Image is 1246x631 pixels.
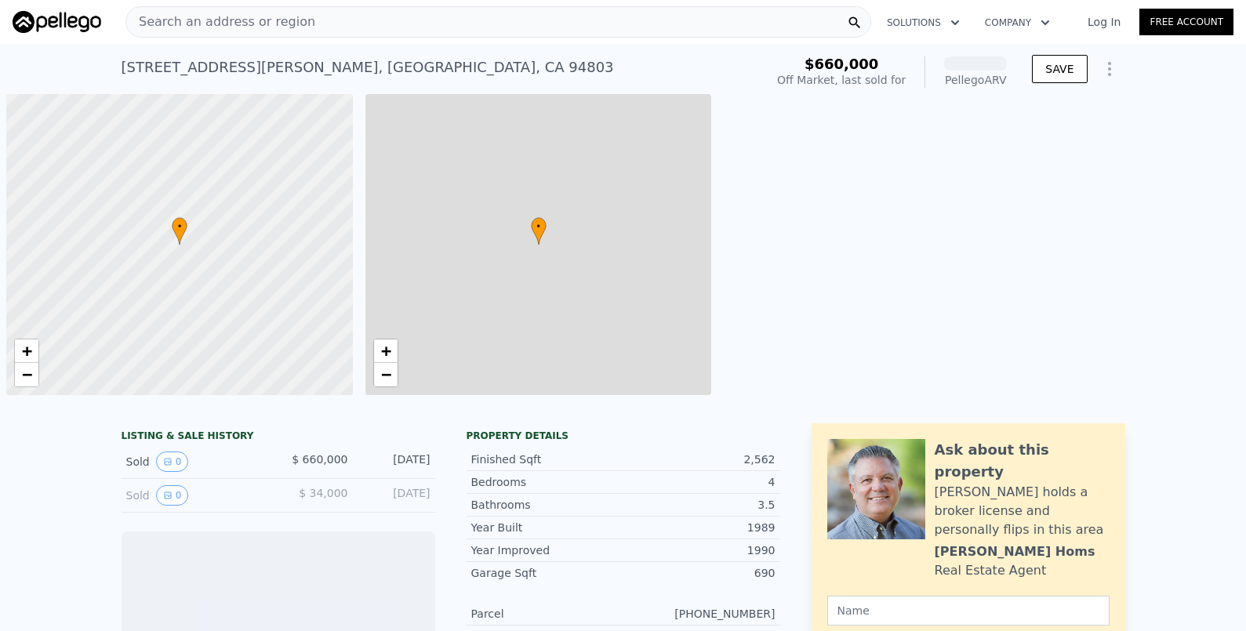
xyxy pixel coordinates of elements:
[361,451,430,472] div: [DATE]
[944,72,1007,88] div: Pellego ARV
[623,497,776,513] div: 3.5
[471,520,623,535] div: Year Built
[471,474,623,490] div: Bedrooms
[874,9,972,37] button: Solutions
[623,565,776,581] div: 690
[299,487,347,499] span: $ 34,000
[623,520,776,535] div: 1989
[122,430,435,445] div: LISTING & SALE HISTORY
[172,219,187,234] span: •
[935,561,1047,580] div: Real Estate Agent
[126,485,266,506] div: Sold
[156,485,189,506] button: View historical data
[935,542,1095,561] div: [PERSON_NAME] Homs
[15,363,38,386] a: Zoom out
[380,341,391,361] span: +
[1069,14,1139,30] a: Log In
[13,11,101,33] img: Pellego
[126,451,266,472] div: Sold
[380,364,391,384] span: −
[623,474,776,490] div: 4
[935,483,1110,539] div: [PERSON_NAME] holds a broker license and personally flips in this area
[531,219,547,234] span: •
[471,606,623,622] div: Parcel
[22,341,32,361] span: +
[623,451,776,467] div: 2,562
[531,217,547,245] div: •
[827,596,1110,626] input: Name
[122,56,614,78] div: [STREET_ADDRESS][PERSON_NAME] , [GEOGRAPHIC_DATA] , CA 94803
[1139,9,1233,35] a: Free Account
[935,439,1110,483] div: Ask about this property
[623,542,776,558] div: 1990
[777,72,906,88] div: Off Market, last sold for
[156,451,189,472] button: View historical data
[374,339,398,363] a: Zoom in
[1032,55,1087,83] button: SAVE
[972,9,1063,37] button: Company
[22,364,32,384] span: −
[467,430,780,442] div: Property details
[623,606,776,622] div: [PHONE_NUMBER]
[374,363,398,386] a: Zoom out
[471,542,623,558] div: Year Improved
[471,497,623,513] div: Bathrooms
[292,453,347,466] span: $ 660,000
[1094,53,1125,85] button: Show Options
[471,451,623,467] div: Finished Sqft
[805,56,879,72] span: $660,000
[15,339,38,363] a: Zoom in
[361,485,430,506] div: [DATE]
[471,565,623,581] div: Garage Sqft
[126,13,315,31] span: Search an address or region
[172,217,187,245] div: •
